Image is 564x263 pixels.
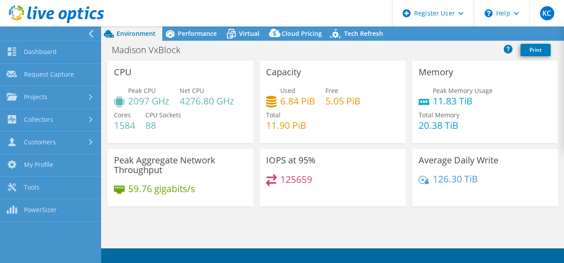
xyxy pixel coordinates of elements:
span: Used [280,86,295,95]
h4: 20.38 TiB [419,120,459,130]
h4: 6.84 PiB [280,96,315,106]
span: KC [540,6,554,20]
span: Cores [114,111,131,119]
h4: 11.90 PiB [266,120,306,130]
a: Print [521,44,551,56]
span: Virtual [239,29,259,38]
svg: \n [485,9,493,17]
span: Total [266,111,281,119]
span: Total Memory [419,111,459,119]
h3: Capacity [266,67,301,77]
h3: Average Daily Write [419,155,498,165]
span: CPU Sockets [145,111,181,119]
h4: 1584 [114,120,135,130]
h3: IOPS at 95% [266,155,316,165]
h4: 88 [145,120,181,130]
h4: 59.76 gigabits/s [128,184,195,193]
span: Tech Refresh [344,29,383,38]
h1: Madison VxBlock [108,45,194,55]
h4: 125659 [280,174,312,184]
h4: 4276.80 GHz [180,96,234,106]
span: Peak Memory Usage [433,86,493,95]
h3: Memory [419,67,453,77]
h4: 2097 GHz [128,96,169,106]
span: Peak CPU [128,86,156,95]
h4: 126.30 TiB [433,174,478,184]
span: Net CPU [180,86,204,95]
h4: 11.83 TiB [433,96,493,106]
span: Environment [117,29,156,38]
span: Cloud Pricing [282,29,322,38]
h3: CPU [114,67,132,77]
span: Free [325,86,338,95]
h3: Peak Aggregate Network Throughput [114,155,247,175]
span: Performance [178,29,217,38]
h4: 5.05 PiB [325,96,360,106]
